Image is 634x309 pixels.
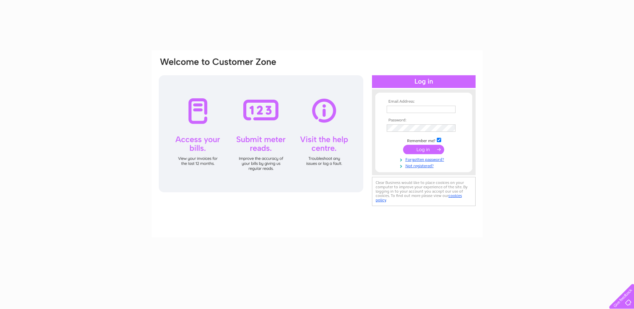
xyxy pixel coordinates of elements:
[385,118,463,123] th: Password:
[385,99,463,104] th: Email Address:
[372,177,476,206] div: Clear Business would like to place cookies on your computer to improve your experience of the sit...
[403,145,444,154] input: Submit
[387,156,463,162] a: Forgotten password?
[376,193,462,202] a: cookies policy
[385,137,463,143] td: Remember me?
[387,162,463,169] a: Not registered?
